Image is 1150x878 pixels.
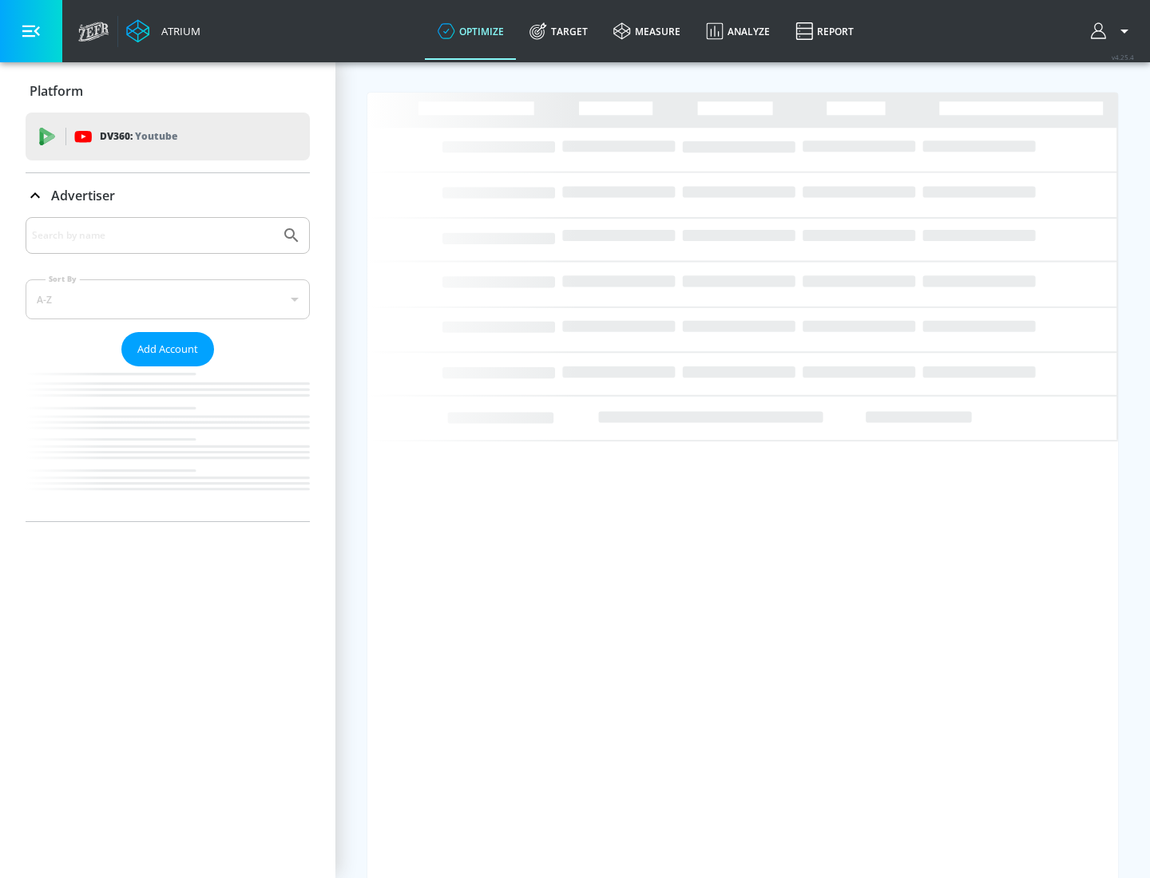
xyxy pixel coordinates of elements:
a: Target [517,2,601,60]
a: Report [783,2,866,60]
div: Atrium [155,24,200,38]
p: Platform [30,82,83,100]
div: Advertiser [26,217,310,521]
label: Sort By [46,274,80,284]
a: Atrium [126,19,200,43]
input: Search by name [32,225,274,246]
a: optimize [425,2,517,60]
div: A-Z [26,279,310,319]
nav: list of Advertiser [26,366,310,521]
span: Add Account [137,340,198,358]
button: Add Account [121,332,214,366]
p: Youtube [135,128,177,144]
p: DV360: [100,128,177,145]
p: Advertiser [51,187,115,204]
span: v 4.25.4 [1112,53,1134,61]
div: Platform [26,69,310,113]
a: Analyze [693,2,783,60]
div: Advertiser [26,173,310,218]
a: measure [601,2,693,60]
div: DV360: Youtube [26,113,310,160]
